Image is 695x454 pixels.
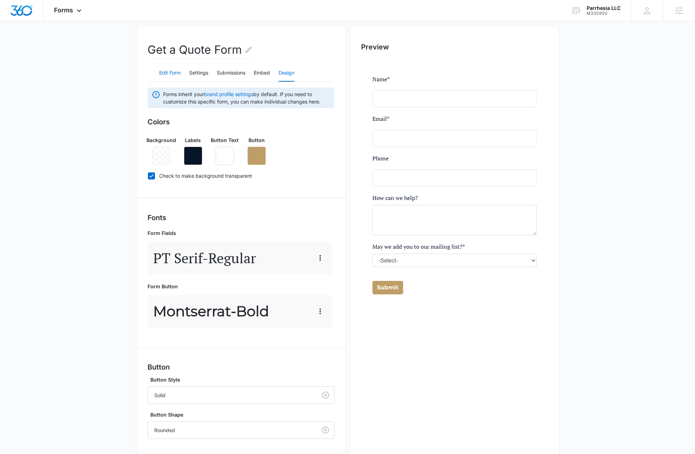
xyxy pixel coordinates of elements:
p: PT Serif - Regular [153,247,256,269]
div: account name [587,5,621,11]
a: brand profile settings [204,91,253,97]
h2: Preview [361,42,548,52]
h3: Colors [148,117,334,127]
span: Forms [54,6,73,14]
button: Clear [320,424,331,436]
p: Montserrat - Bold [153,301,269,322]
p: Button [248,136,265,144]
p: Button Text [211,136,239,144]
label: Button Shape [150,411,337,418]
button: Edit Form [159,65,181,82]
label: Check to make background transparent [148,172,334,179]
p: Background [146,136,176,144]
button: Embed [254,65,270,82]
span: Forms inherit your by default. If you need to customize this specific form, you can make individu... [163,90,330,105]
button: Settings [189,65,208,82]
p: Form Fields [148,229,331,237]
h2: Get a Quote Form [148,41,253,59]
label: Button Style [150,376,337,383]
div: account id [587,11,621,16]
p: Labels [185,136,201,144]
button: Clear [320,389,331,401]
button: Edit Form Name [244,41,253,58]
p: Form Button [148,283,331,290]
h3: Button [148,362,334,372]
h3: Fonts [148,212,334,223]
span: Submit [5,209,26,216]
button: Design [278,65,294,82]
button: Submissions [217,65,245,82]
